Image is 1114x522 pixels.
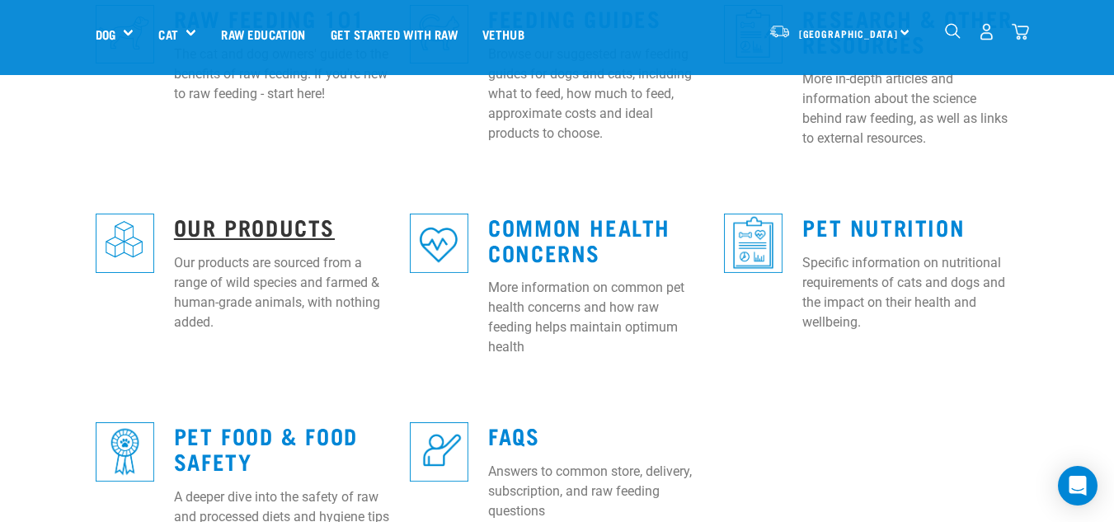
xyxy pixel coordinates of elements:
[488,45,704,143] p: Browse our suggested raw feeding guides for dogs and cats, including what to feed, how much to fe...
[158,25,177,44] a: Cat
[1012,23,1029,40] img: home-icon@2x.png
[174,429,358,467] a: Pet Food & Food Safety
[488,220,670,258] a: Common Health Concerns
[802,253,1018,332] p: Specific information on nutritional requirements of cats and dogs and the impact on their health ...
[802,220,965,233] a: Pet Nutrition
[488,278,704,357] p: More information on common pet health concerns and how raw feeding helps maintain optimum health
[1058,466,1098,506] div: Open Intercom Messenger
[209,1,317,67] a: Raw Education
[978,23,995,40] img: user.png
[96,25,115,44] a: Dog
[470,1,537,67] a: Vethub
[174,253,390,332] p: Our products are sourced from a range of wild species and farmed & human-grade animals, with noth...
[799,31,899,36] span: [GEOGRAPHIC_DATA]
[802,69,1018,148] p: More in-depth articles and information about the science behind raw feeding, as well as links to ...
[96,214,154,272] img: re-icons-cubes2-sq-blue.png
[174,220,335,233] a: Our Products
[945,23,961,39] img: home-icon-1@2x.png
[769,24,791,39] img: van-moving.png
[488,429,539,441] a: FAQs
[96,422,154,481] img: re-icons-rosette-sq-blue.png
[410,214,468,272] img: re-icons-heart-sq-blue.png
[724,214,783,272] img: re-icons-healthcheck3-sq-blue.png
[410,422,468,481] img: re-icons-faq-sq-blue.png
[318,1,470,67] a: Get started with Raw
[488,462,704,521] p: Answers to common store, delivery, subscription, and raw feeding questions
